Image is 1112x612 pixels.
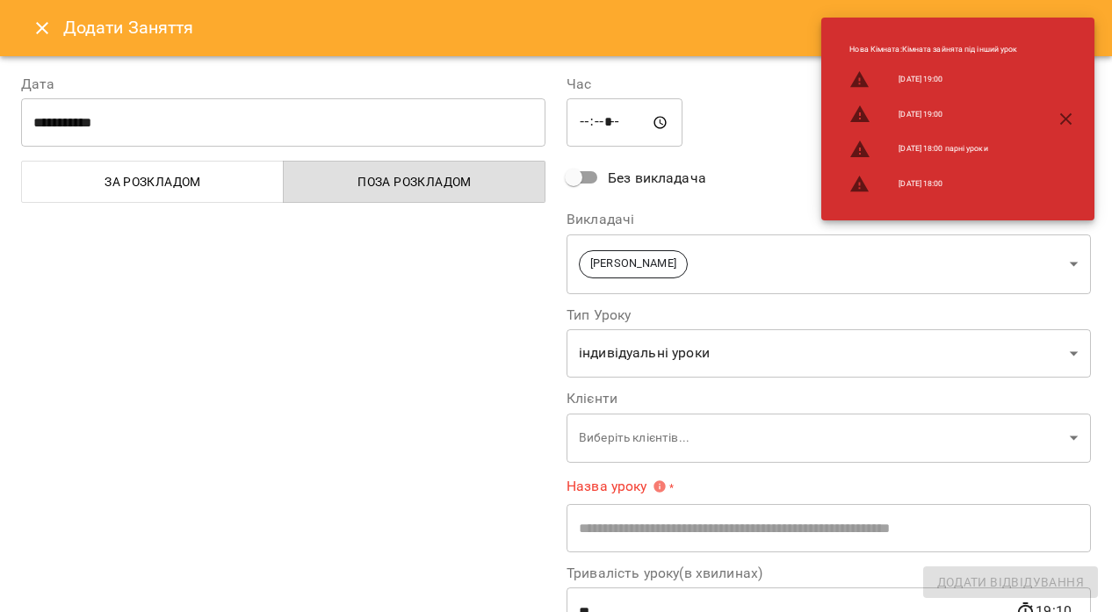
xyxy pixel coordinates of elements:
li: [DATE] 19:00 [835,97,1031,132]
span: За розкладом [32,171,273,192]
li: [DATE] 18:00 [835,167,1031,202]
h6: Додати Заняття [63,14,1091,41]
span: Поза розкладом [294,171,535,192]
label: Тривалість уроку(в хвилинах) [567,566,1091,580]
div: індивідуальні уроки [567,329,1091,378]
button: За розкладом [21,161,284,203]
span: Назва уроку [567,479,667,493]
label: Викладачі [567,212,1091,227]
li: [DATE] 18:00 парні уроки [835,132,1031,167]
label: Дата [21,77,545,91]
label: Час [567,77,1091,91]
div: Виберіть клієнтів... [567,413,1091,463]
label: Тип Уроку [567,308,1091,322]
div: [PERSON_NAME] [567,234,1091,294]
li: Нова Кімната : Кімната зайнята під інший урок [835,37,1031,62]
label: Клієнти [567,392,1091,406]
svg: Вкажіть назву уроку або виберіть клієнтів [653,479,667,493]
li: [DATE] 19:00 [835,62,1031,97]
p: Виберіть клієнтів... [579,429,1063,447]
span: [PERSON_NAME] [580,256,687,272]
button: Поза розкладом [283,161,545,203]
button: Close [21,7,63,49]
span: Без викладача [608,168,706,189]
